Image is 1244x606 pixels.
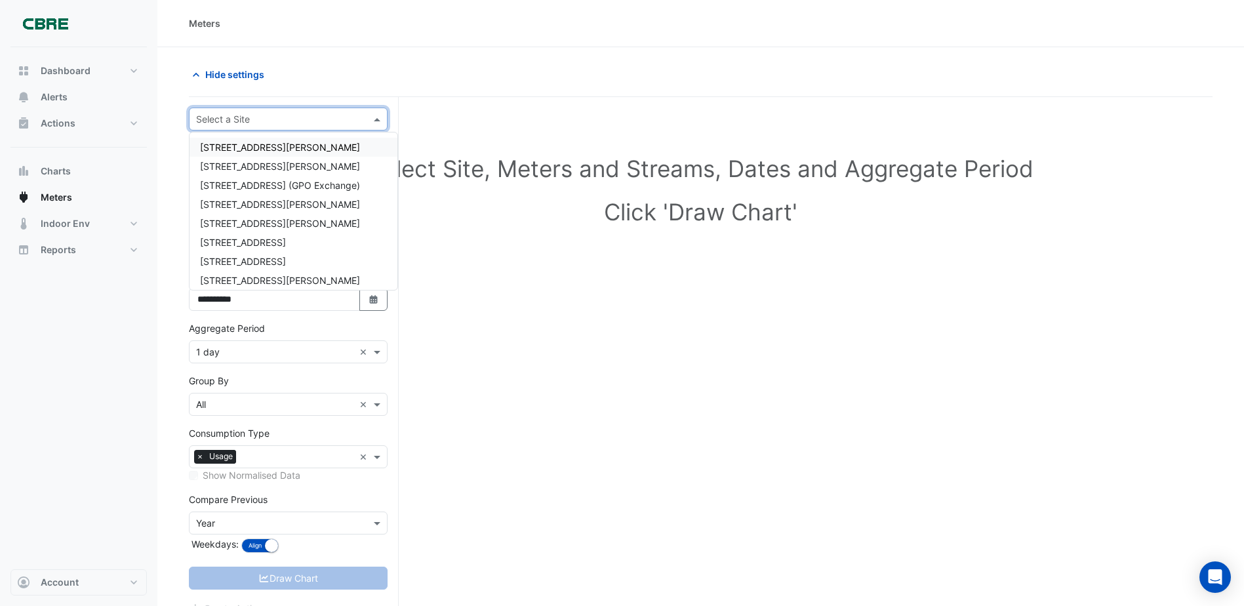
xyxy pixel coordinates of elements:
span: Reports [41,243,76,256]
button: Dashboard [10,58,147,84]
span: Actions [41,117,75,130]
div: Options List [190,132,397,290]
button: Meters [10,184,147,211]
div: Select meters or streams to enable normalisation [189,468,388,482]
app-icon: Indoor Env [17,217,30,230]
label: Aggregate Period [189,321,265,335]
span: [STREET_ADDRESS] [200,237,286,248]
span: [STREET_ADDRESS][PERSON_NAME] [200,275,360,286]
span: Dashboard [41,64,90,77]
app-icon: Dashboard [17,64,30,77]
button: Indoor Env [10,211,147,237]
fa-icon: Select Date [368,294,380,305]
img: Company Logo [16,10,75,37]
span: × [194,450,206,463]
button: Account [10,569,147,596]
span: [STREET_ADDRESS][PERSON_NAME] [200,161,360,172]
app-icon: Alerts [17,91,30,104]
span: [STREET_ADDRESS][PERSON_NAME] [200,199,360,210]
span: Alerts [41,91,68,104]
span: [STREET_ADDRESS] [200,256,286,267]
span: Clear [359,397,371,411]
app-icon: Meters [17,191,30,204]
button: Charts [10,158,147,184]
button: Reports [10,237,147,263]
span: [STREET_ADDRESS][PERSON_NAME] [200,218,360,229]
span: Account [41,576,79,589]
app-icon: Charts [17,165,30,178]
span: Meters [41,191,72,204]
button: Hide settings [189,63,273,86]
span: Indoor Env [41,217,90,230]
div: Meters [189,16,220,30]
span: Hide settings [205,68,264,81]
span: [STREET_ADDRESS] (GPO Exchange) [200,180,360,191]
span: Usage [206,450,236,463]
h1: Select Site, Meters and Streams, Dates and Aggregate Period [210,155,1192,182]
label: Show Normalised Data [203,468,300,482]
button: Alerts [10,84,147,110]
app-icon: Reports [17,243,30,256]
label: Consumption Type [189,426,270,440]
span: [STREET_ADDRESS][PERSON_NAME] [200,142,360,153]
span: Clear [359,450,371,464]
span: Charts [41,165,71,178]
app-icon: Actions [17,117,30,130]
div: Open Intercom Messenger [1199,561,1231,593]
span: Clear [359,345,371,359]
button: Actions [10,110,147,136]
h1: Click 'Draw Chart' [210,198,1192,226]
label: Weekdays: [189,537,239,551]
label: Compare Previous [189,493,268,506]
label: Group By [189,374,229,388]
